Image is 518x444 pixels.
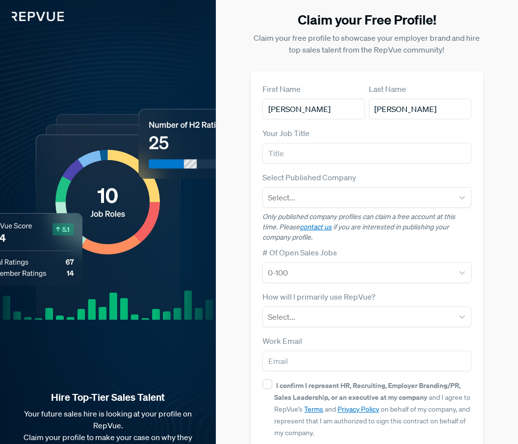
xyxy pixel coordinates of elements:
label: Work Email [262,335,302,347]
h3: Claim your Free Profile! [251,12,483,28]
span: and I agree to RepVue’s and on behalf of my company, and represent that I am authorized to sign t... [274,381,470,437]
input: Email [262,351,471,371]
p: Claim your free profile to showcase your employer brand and hire top sales talent from the RepVue... [251,32,483,55]
label: First Name [262,83,301,95]
label: # Of Open Sales Jobs [262,247,337,258]
a: Terms [304,405,323,414]
a: Privacy Policy [337,405,379,414]
strong: Hire Top-Tier Sales Talent [16,391,200,404]
a: contact us [300,222,332,231]
input: First Name [262,99,365,119]
label: Your Job Title [262,127,310,139]
p: Only published company profiles can claim a free account at this time. Please if you are interest... [262,212,471,243]
label: Last Name [369,83,406,95]
strong: I confirm I represent HR, Recruiting, Employer Branding/PR, Sales Leadership, or an executive at ... [274,381,461,402]
input: Title [262,143,471,164]
input: Last Name [369,99,471,119]
label: Select Published Company [262,171,356,183]
label: How will I primarily use RepVue? [262,291,375,303]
